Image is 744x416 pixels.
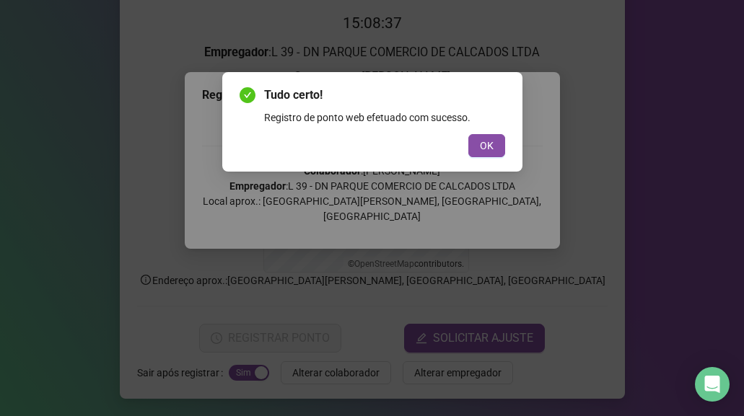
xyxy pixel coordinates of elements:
span: OK [480,138,494,154]
div: Open Intercom Messenger [695,367,730,402]
span: Tudo certo! [264,87,505,104]
span: check-circle [240,87,255,103]
button: OK [468,134,505,157]
div: Registro de ponto web efetuado com sucesso. [264,110,505,125]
